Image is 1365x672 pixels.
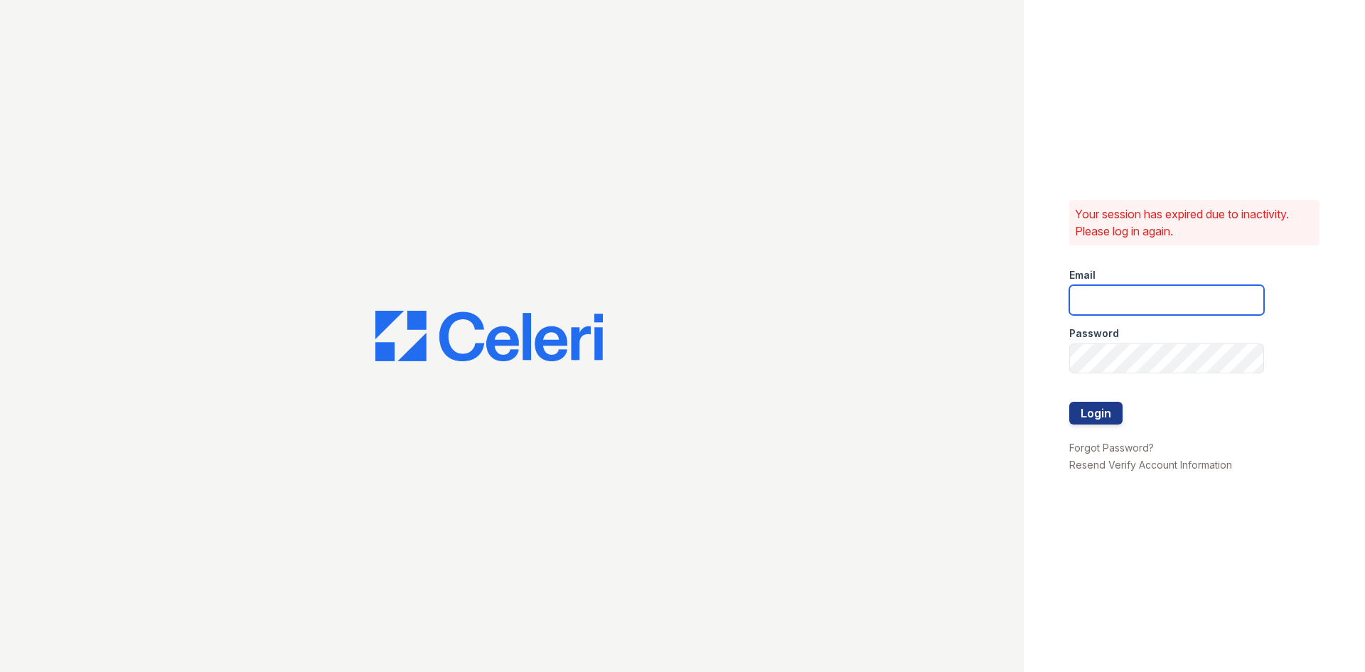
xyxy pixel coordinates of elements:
[375,311,603,362] img: CE_Logo_Blue-a8612792a0a2168367f1c8372b55b34899dd931a85d93a1a3d3e32e68fde9ad4.png
[1069,268,1096,282] label: Email
[1075,206,1314,240] p: Your session has expired due to inactivity. Please log in again.
[1069,326,1119,341] label: Password
[1069,459,1232,471] a: Resend Verify Account Information
[1069,442,1154,454] a: Forgot Password?
[1069,402,1123,425] button: Login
